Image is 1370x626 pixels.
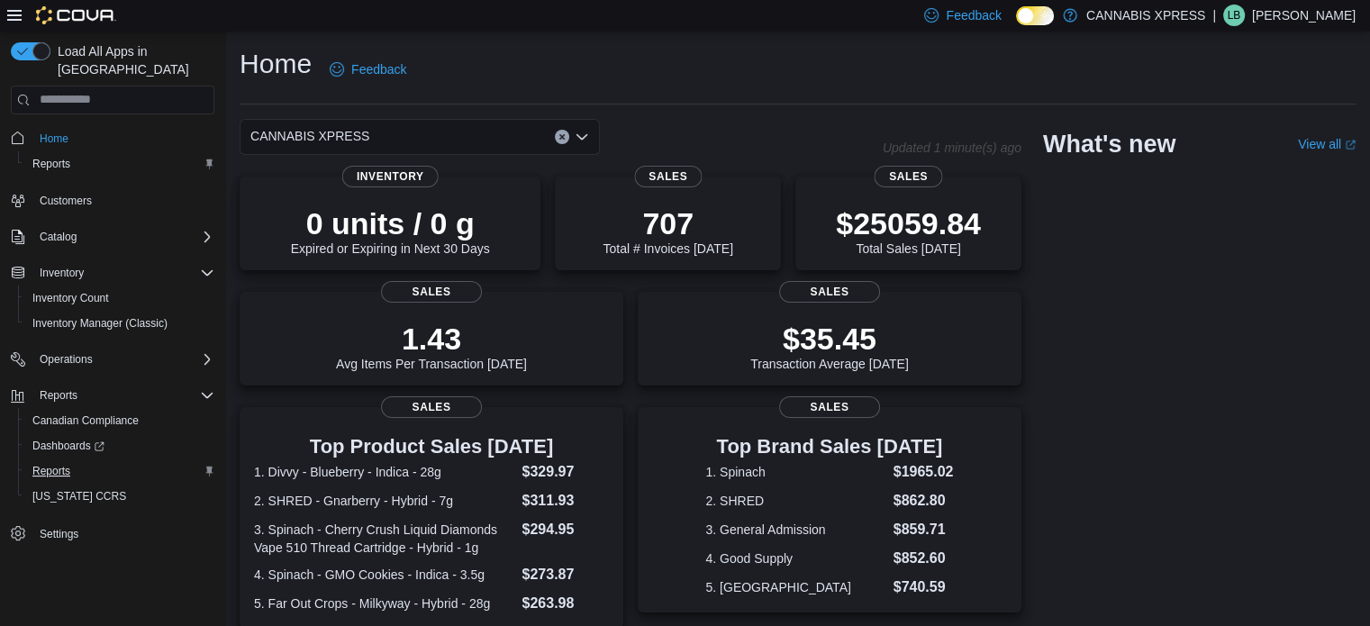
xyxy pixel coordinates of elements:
span: Reports [40,388,77,403]
span: Inventory [32,262,214,284]
span: LB [1228,5,1241,26]
div: Total Sales [DATE] [836,205,981,256]
dd: $294.95 [522,519,608,540]
button: Catalog [32,226,84,248]
button: Clear input [555,130,569,144]
dt: 4. Good Supply [705,549,885,567]
span: Catalog [32,226,214,248]
dd: $329.97 [522,461,608,483]
button: Inventory Count [18,286,222,311]
dt: 4. Spinach - GMO Cookies - Indica - 3.5g [254,566,514,584]
span: Catalog [40,230,77,244]
dd: $311.93 [522,490,608,512]
dd: $273.87 [522,564,608,585]
dt: 1. Divvy - Blueberry - Indica - 28g [254,463,514,481]
dt: 3. Spinach - Cherry Crush Liquid Diamonds Vape 510 Thread Cartridge - Hybrid - 1g [254,521,514,557]
span: Customers [40,194,92,208]
img: Cova [36,6,116,24]
a: View allExternal link [1298,137,1356,151]
p: $25059.84 [836,205,981,241]
input: Dark Mode [1016,6,1054,25]
p: CANNABIS XPRESS [1086,5,1205,26]
button: Reports [18,458,222,484]
span: [US_STATE] CCRS [32,489,126,504]
p: $35.45 [750,321,909,357]
div: Avg Items Per Transaction [DATE] [336,321,527,371]
span: Sales [779,281,880,303]
span: Sales [381,396,482,418]
dd: $263.98 [522,593,608,614]
button: Inventory [4,260,222,286]
a: Reports [25,153,77,175]
a: Dashboards [18,433,222,458]
button: Reports [18,151,222,177]
span: Operations [40,352,93,367]
span: Feedback [946,6,1001,24]
div: Liam Barry [1223,5,1245,26]
h3: Top Brand Sales [DATE] [705,436,953,458]
span: Sales [381,281,482,303]
button: Customers [4,187,222,213]
span: Dashboards [32,439,104,453]
button: Canadian Compliance [18,408,222,433]
p: 0 units / 0 g [291,205,490,241]
span: Canadian Compliance [25,410,214,431]
button: Reports [4,383,222,408]
a: Customers [32,190,99,212]
button: Operations [4,347,222,372]
span: Dark Mode [1016,25,1017,26]
a: Inventory Count [25,287,116,309]
span: Reports [32,464,70,478]
nav: Complex example [11,118,214,594]
span: Operations [32,349,214,370]
p: 1.43 [336,321,527,357]
h1: Home [240,46,312,82]
div: Transaction Average [DATE] [750,321,909,371]
dt: 5. Far Out Crops - Milkyway - Hybrid - 28g [254,594,514,612]
dd: $862.80 [894,490,954,512]
span: Sales [634,166,702,187]
h2: What's new [1043,130,1175,159]
h3: Top Product Sales [DATE] [254,436,609,458]
span: Feedback [351,60,406,78]
span: Inventory Manager (Classic) [25,313,214,334]
dd: $740.59 [894,576,954,598]
span: Settings [32,522,214,544]
a: Inventory Manager (Classic) [25,313,175,334]
span: Reports [32,157,70,171]
span: Home [32,127,214,150]
span: Customers [32,189,214,212]
button: Home [4,125,222,151]
span: Sales [779,396,880,418]
dt: 2. SHRED [705,492,885,510]
span: Inventory Count [25,287,214,309]
span: Inventory [342,166,439,187]
a: Home [32,128,76,150]
button: Inventory Manager (Classic) [18,311,222,336]
span: Dashboards [25,435,214,457]
span: Washington CCRS [25,485,214,507]
p: | [1212,5,1216,26]
button: Inventory [32,262,91,284]
dd: $852.60 [894,548,954,569]
svg: External link [1345,140,1356,150]
a: Feedback [322,51,413,87]
span: Inventory Count [32,291,109,305]
span: Reports [25,153,214,175]
p: 707 [603,205,732,241]
button: Catalog [4,224,222,249]
dt: 1. Spinach [705,463,885,481]
button: [US_STATE] CCRS [18,484,222,509]
button: Operations [32,349,100,370]
span: Reports [32,385,214,406]
dd: $859.71 [894,519,954,540]
div: Expired or Expiring in Next 30 Days [291,205,490,256]
dt: 5. [GEOGRAPHIC_DATA] [705,578,885,596]
p: Updated 1 minute(s) ago [883,141,1021,155]
span: Home [40,132,68,146]
span: Inventory Manager (Classic) [32,316,168,331]
button: Reports [32,385,85,406]
p: [PERSON_NAME] [1252,5,1356,26]
span: Settings [40,527,78,541]
dd: $1965.02 [894,461,954,483]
